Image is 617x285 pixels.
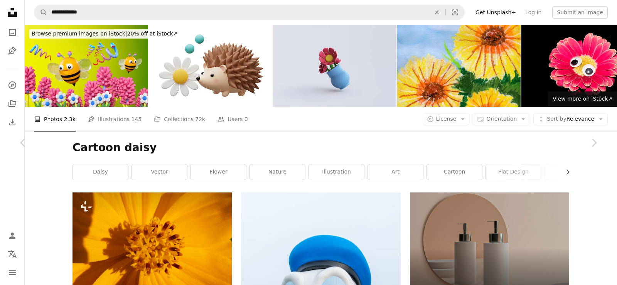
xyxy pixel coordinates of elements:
span: Browse premium images on iStock | [32,30,127,37]
button: Menu [5,265,20,280]
span: Sort by [547,116,566,122]
button: Submit an image [552,6,608,19]
button: scroll list to the right [561,164,569,180]
a: flat design [486,164,541,180]
a: Get Unsplash+ [471,6,521,19]
a: art [368,164,423,180]
form: Find visuals sitewide [34,5,465,20]
button: Orientation [473,113,530,125]
img: Isolated Cute Hedgehog Smelling Daisy with Bubbles for Serene Moment [149,25,272,107]
a: Log in [521,6,546,19]
button: Visual search [446,5,464,20]
a: Explore [5,78,20,93]
a: View more on iStock↗ [548,91,617,107]
a: Next [571,106,617,180]
span: Relevance [547,115,594,123]
img: Child's Drawing - Sunflowers [397,25,521,107]
a: cartoon [427,164,482,180]
a: daisy [73,164,128,180]
a: Illustrations 145 [88,107,142,132]
a: Users 0 [217,107,248,132]
span: 72k [195,115,205,123]
span: 0 [244,115,248,123]
a: Collections 72k [154,107,205,132]
a: Log in / Sign up [5,228,20,243]
button: Search Unsplash [34,5,47,20]
a: a close up view of a yellow flower [72,242,232,249]
button: Clear [428,5,445,20]
a: Illustrations [5,43,20,59]
a: illustration [309,164,364,180]
span: Orientation [486,116,517,122]
a: vector [132,164,187,180]
h1: Cartoon daisy [72,141,569,155]
button: Language [5,246,20,262]
a: Photos [5,25,20,40]
a: flower [191,164,246,180]
span: 145 [131,115,142,123]
a: blossom [545,164,600,180]
button: License [423,113,470,125]
span: 20% off at iStock ↗ [32,30,178,37]
span: License [436,116,457,122]
a: Collections [5,96,20,111]
button: Sort byRelevance [533,113,608,125]
a: Browse premium images on iStock|20% off at iStock↗ [25,25,185,43]
a: nature [250,164,305,180]
img: Cute cartoon bees, pink hyacinths, white daisies, yellow-green gradient background, whimsical spr... [25,25,148,107]
img: 3D rendering of pink beautiful flower in a blue vase. [273,25,396,107]
span: View more on iStock ↗ [553,96,612,102]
